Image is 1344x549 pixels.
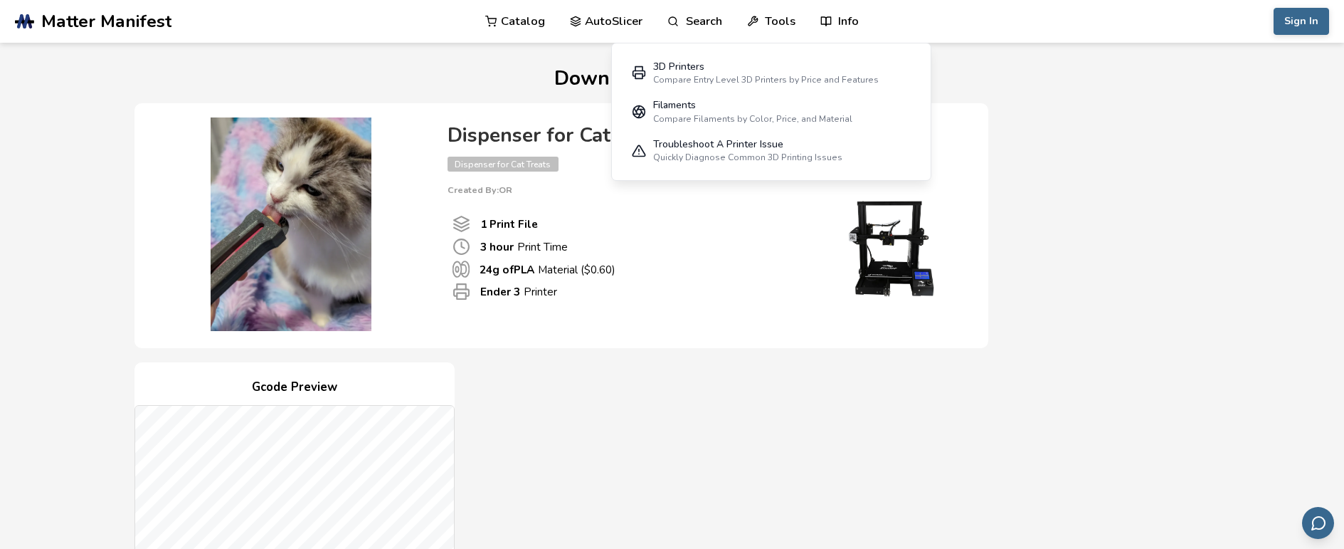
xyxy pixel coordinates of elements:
a: FilamentsCompare Filaments by Color, Price, and Material [622,93,921,132]
div: Filaments [653,100,852,111]
p: Material ($ 0.60 ) [480,262,615,277]
span: Material Used [453,261,470,278]
h4: Dispenser for Cat Treats [448,125,960,147]
p: Print Time [480,239,568,254]
b: 24 g of PLA [480,262,534,277]
a: 3D PrintersCompare Entry Level 3D Printers by Price and Features [622,53,921,93]
h4: Gcode Preview [134,377,455,399]
img: Printer [817,195,960,302]
span: Matter Manifest [41,11,171,31]
b: 3 hour [480,239,514,254]
p: Printer [480,284,557,299]
button: Sign In [1274,8,1329,35]
span: Dispenser for Cat Treats [448,157,559,172]
img: Product [149,117,433,331]
div: 3D Printers [653,61,879,73]
span: Number Of Print files [453,215,470,233]
div: Compare Filaments by Color, Price, and Material [653,114,852,124]
span: Printer [453,283,470,300]
div: Compare Entry Level 3D Printers by Price and Features [653,75,879,85]
div: Troubleshoot A Printer Issue [653,139,842,150]
span: Print Time [453,238,470,256]
button: Send feedback via email [1302,507,1334,539]
h1: Download Your Print File [134,68,1210,90]
a: Troubleshoot A Printer IssueQuickly Diagnose Common 3D Printing Issues [622,131,921,170]
p: Created By: OR [448,185,960,195]
b: 1 Print File [480,216,538,231]
b: Ender 3 [480,284,520,299]
div: Quickly Diagnose Common 3D Printing Issues [653,152,842,162]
